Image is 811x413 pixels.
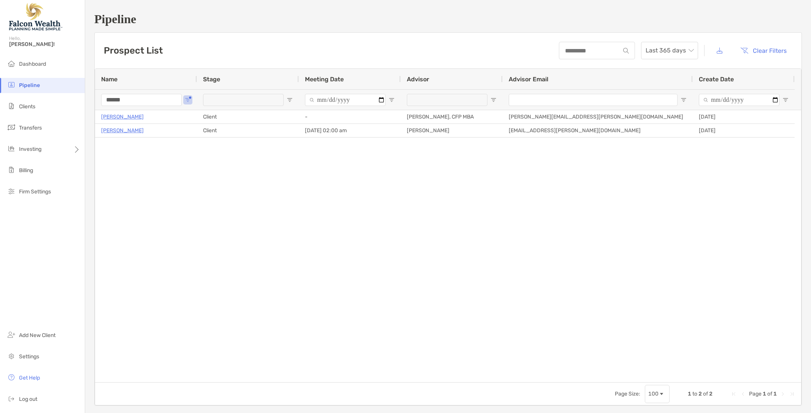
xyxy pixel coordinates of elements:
[503,124,693,137] div: [EMAIL_ADDRESS][PERSON_NAME][DOMAIN_NAME]
[203,76,220,83] span: Stage
[19,103,35,110] span: Clients
[401,110,503,123] div: [PERSON_NAME], CFP MBA
[623,48,629,54] img: input icon
[749,391,762,397] span: Page
[101,76,117,83] span: Name
[101,112,144,122] a: [PERSON_NAME]
[767,391,772,397] span: of
[648,391,659,397] div: 100
[9,3,62,30] img: Falcon Wealth Planning Logo
[509,76,548,83] span: Advisor Email
[773,391,777,397] span: 1
[692,391,697,397] span: to
[7,123,16,132] img: transfers icon
[101,94,182,106] input: Name Filter Input
[197,124,299,137] div: Client
[735,42,792,59] button: Clear Filters
[104,45,163,56] h3: Prospect List
[780,391,786,397] div: Next Page
[703,391,708,397] span: of
[7,80,16,89] img: pipeline icon
[7,394,16,403] img: logout icon
[693,124,795,137] div: [DATE]
[19,146,41,152] span: Investing
[19,167,33,174] span: Billing
[7,351,16,361] img: settings icon
[503,110,693,123] div: [PERSON_NAME][EMAIL_ADDRESS][PERSON_NAME][DOMAIN_NAME]
[763,391,766,397] span: 1
[681,97,687,103] button: Open Filter Menu
[7,59,16,68] img: dashboard icon
[645,385,670,403] div: Page Size
[7,101,16,111] img: clients icon
[19,353,39,360] span: Settings
[19,61,46,67] span: Dashboard
[305,76,344,83] span: Meeting Date
[699,94,779,106] input: Create Date Filter Input
[197,110,299,123] div: Client
[7,330,16,339] img: add_new_client icon
[19,188,51,195] span: Firm Settings
[94,12,802,26] h1: Pipeline
[490,97,497,103] button: Open Filter Menu
[688,391,691,397] span: 1
[698,391,702,397] span: 2
[19,375,40,381] span: Get Help
[19,396,37,402] span: Log out
[782,97,789,103] button: Open Filter Menu
[299,110,401,123] div: -
[185,97,191,103] button: Open Filter Menu
[19,82,40,89] span: Pipeline
[693,110,795,123] div: [DATE]
[287,97,293,103] button: Open Filter Menu
[646,42,694,59] span: Last 365 days
[9,41,80,47] span: [PERSON_NAME]!
[101,126,144,135] a: [PERSON_NAME]
[401,124,503,137] div: [PERSON_NAME]
[615,391,640,397] div: Page Size:
[731,391,737,397] div: First Page
[407,76,429,83] span: Advisor
[305,94,386,106] input: Meeting Date Filter Input
[299,124,401,137] div: [DATE] 02:00 am
[740,391,746,397] div: Previous Page
[7,165,16,174] img: billing icon
[19,332,56,339] span: Add New Client
[19,125,42,131] span: Transfers
[699,76,734,83] span: Create Date
[7,144,16,153] img: investing icon
[7,373,16,382] img: get-help icon
[7,187,16,196] img: firm-settings icon
[389,97,395,103] button: Open Filter Menu
[709,391,713,397] span: 2
[509,94,678,106] input: Advisor Email Filter Input
[789,391,795,397] div: Last Page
